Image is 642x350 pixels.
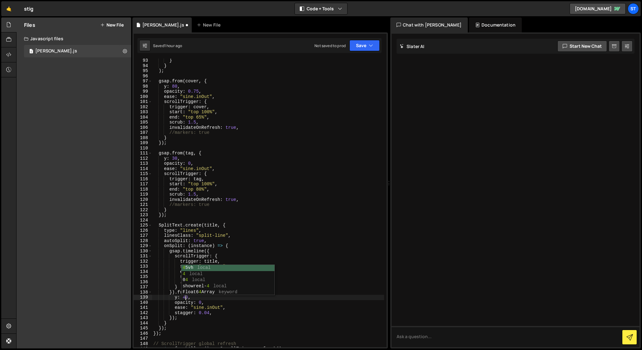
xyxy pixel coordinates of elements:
div: 105 [134,120,152,125]
div: 128 [134,238,152,244]
button: Code + Tools [295,3,347,14]
span: 1 [29,49,33,54]
div: 100 [134,94,152,100]
div: 116 [134,177,152,182]
div: [PERSON_NAME].js [142,22,184,28]
div: 107 [134,130,152,135]
h2: Slater AI [400,43,425,49]
div: 103 [134,109,152,115]
div: 120 [134,197,152,202]
div: 108 [134,135,152,141]
div: 118 [134,187,152,192]
div: 126 [134,228,152,233]
div: 129 [134,243,152,249]
div: 145 [134,326,152,331]
div: 106 [134,125,152,130]
div: 1 hour ago [164,43,182,48]
div: 121 [134,202,152,207]
a: St [628,3,639,14]
div: 109 [134,140,152,146]
div: 125 [134,223,152,228]
div: 132 [134,259,152,264]
h2: Files [24,22,35,28]
div: 111 [134,151,152,156]
div: Documentation [469,17,522,32]
div: 122 [134,207,152,213]
div: 101 [134,99,152,105]
div: 135 [134,274,152,280]
div: 96 [134,74,152,79]
div: 117 [134,182,152,187]
div: 114 [134,166,152,172]
div: 144 [134,321,152,326]
button: Save [349,40,380,51]
div: 93 [134,58,152,63]
div: 142 [134,310,152,316]
div: 148 [134,341,152,347]
div: 146 [134,331,152,336]
div: Not saved to prod [314,43,346,48]
div: Saved [153,43,182,48]
div: 123 [134,212,152,218]
div: 134 [134,269,152,275]
div: 110 [134,146,152,151]
div: [PERSON_NAME].js [35,48,77,54]
div: 138 [134,290,152,295]
div: New File [197,22,223,28]
div: Javascript files [17,32,131,45]
a: [DOMAIN_NAME] [570,3,626,14]
div: stig [24,5,34,12]
div: 104 [134,115,152,120]
div: 16026/42920.js [24,45,131,57]
div: 127 [134,233,152,238]
div: 95 [134,68,152,74]
div: 136 [134,280,152,285]
div: 133 [134,264,152,269]
div: 147 [134,336,152,341]
div: 131 [134,254,152,259]
div: 98 [134,84,152,89]
div: 99 [134,89,152,94]
div: 94 [134,63,152,69]
div: 119 [134,192,152,197]
div: 141 [134,305,152,310]
div: 137 [134,284,152,290]
div: Chat with [PERSON_NAME] [390,17,468,32]
div: 124 [134,218,152,223]
div: 115 [134,171,152,177]
div: 139 [134,295,152,300]
div: 113 [134,161,152,166]
div: 102 [134,105,152,110]
div: 140 [134,300,152,305]
div: 112 [134,156,152,161]
div: 97 [134,79,152,84]
button: Start new chat [557,41,607,52]
button: New File [100,22,124,27]
div: 143 [134,315,152,321]
div: 130 [134,249,152,254]
a: 🤙 [1,1,17,16]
